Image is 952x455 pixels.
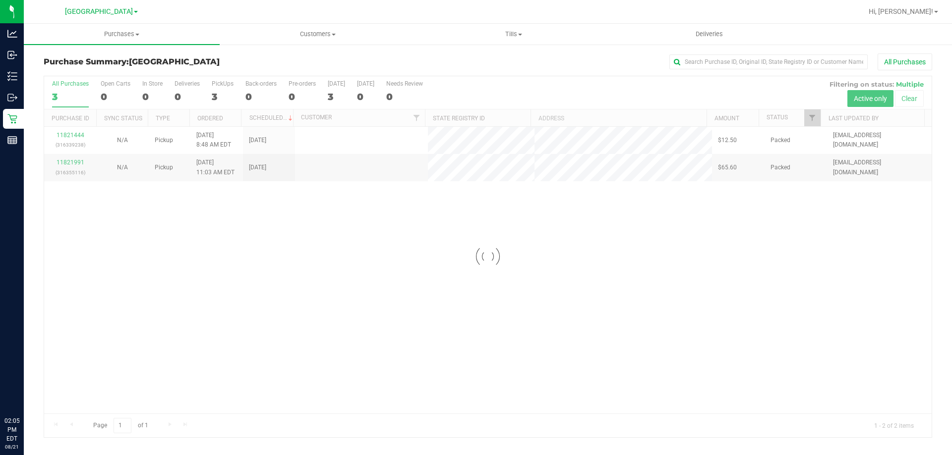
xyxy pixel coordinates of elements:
[220,30,415,39] span: Customers
[611,24,807,45] a: Deliveries
[7,114,17,124] inline-svg: Retail
[129,57,220,66] span: [GEOGRAPHIC_DATA]
[869,7,933,15] span: Hi, [PERSON_NAME]!
[7,50,17,60] inline-svg: Inbound
[4,416,19,443] p: 02:05 PM EDT
[10,376,40,405] iframe: Resource center
[7,135,17,145] inline-svg: Reports
[65,7,133,16] span: [GEOGRAPHIC_DATA]
[7,93,17,102] inline-svg: Outbound
[7,71,17,81] inline-svg: Inventory
[24,30,220,39] span: Purchases
[220,24,416,45] a: Customers
[669,54,868,69] input: Search Purchase ID, Original ID, State Registry ID or Customer Name...
[416,30,611,39] span: Tills
[416,24,611,45] a: Tills
[878,53,932,70] button: All Purchases
[44,57,340,66] h3: Purchase Summary:
[24,24,220,45] a: Purchases
[4,443,19,451] p: 08/21
[682,30,736,39] span: Deliveries
[7,29,17,39] inline-svg: Analytics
